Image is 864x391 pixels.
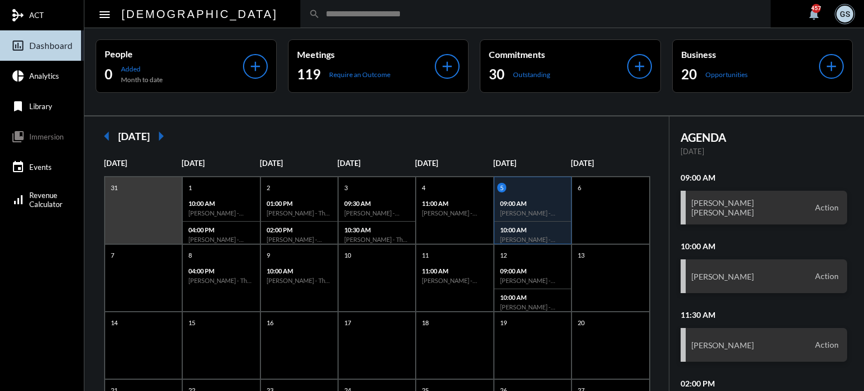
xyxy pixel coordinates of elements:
[497,318,510,327] p: 19
[812,4,821,13] div: 457
[681,131,848,144] h2: AGENDA
[497,250,510,260] p: 12
[344,226,409,233] p: 10:30 AM
[681,379,848,388] h2: 02:00 PM
[105,65,112,83] h2: 0
[705,70,748,79] p: Opportunities
[681,241,848,251] h2: 10:00 AM
[500,226,565,233] p: 10:00 AM
[419,318,431,327] p: 18
[264,318,276,327] p: 16
[247,59,263,74] mat-icon: add
[267,236,332,243] h6: [PERSON_NAME] - Action
[264,250,273,260] p: 9
[29,132,64,141] span: Immersion
[807,7,821,21] mat-icon: notifications
[309,8,320,20] mat-icon: search
[29,191,62,209] span: Revenue Calculator
[812,340,841,350] span: Action
[329,70,390,79] p: Require an Outcome
[267,226,332,233] p: 02:00 PM
[571,159,649,168] p: [DATE]
[121,65,163,73] p: Added
[422,267,487,275] p: 11:00 AM
[422,277,487,284] h6: [PERSON_NAME] - Action
[96,125,118,147] mat-icon: arrow_left
[500,267,565,275] p: 09:00 AM
[186,183,195,192] p: 1
[691,198,754,217] h3: [PERSON_NAME] [PERSON_NAME]
[11,130,25,143] mat-icon: collections_bookmark
[439,59,455,74] mat-icon: add
[489,65,505,83] h2: 30
[419,183,428,192] p: 4
[497,183,506,192] p: 5
[500,209,565,217] h6: [PERSON_NAME] - [PERSON_NAME] - Action
[575,183,584,192] p: 6
[341,318,354,327] p: 17
[489,49,627,60] p: Commitments
[118,130,150,142] h2: [DATE]
[267,200,332,207] p: 01:00 PM
[11,160,25,174] mat-icon: event
[500,303,565,311] h6: [PERSON_NAME] - Action
[105,48,243,59] p: People
[337,159,415,168] p: [DATE]
[297,49,435,60] p: Meetings
[344,236,409,243] h6: [PERSON_NAME] - The Philosophy
[493,159,571,168] p: [DATE]
[836,6,853,23] div: GS
[11,8,25,22] mat-icon: mediation
[29,41,73,51] span: Dashboard
[812,203,841,213] span: Action
[415,159,493,168] p: [DATE]
[341,183,350,192] p: 3
[500,236,565,243] h6: [PERSON_NAME] - Action
[500,294,565,301] p: 10:00 AM
[182,159,259,168] p: [DATE]
[681,173,848,182] h2: 09:00 AM
[681,147,848,156] p: [DATE]
[267,209,332,217] h6: [PERSON_NAME] - The Philosophy
[419,250,431,260] p: 11
[260,159,337,168] p: [DATE]
[823,59,839,74] mat-icon: add
[575,318,587,327] p: 20
[11,39,25,52] mat-icon: insert_chart_outlined
[267,267,332,275] p: 10:00 AM
[422,209,487,217] h6: [PERSON_NAME] - Action
[186,250,195,260] p: 8
[344,200,409,207] p: 09:30 AM
[422,200,487,207] p: 11:00 AM
[121,5,278,23] h2: [DEMOGRAPHIC_DATA]
[188,236,254,243] h6: [PERSON_NAME] - Action
[188,200,254,207] p: 10:00 AM
[121,75,163,84] p: Month to date
[267,277,332,284] h6: [PERSON_NAME] - The Philosophy
[188,277,254,284] h6: [PERSON_NAME] - The Philosophy
[150,125,172,147] mat-icon: arrow_right
[29,102,52,111] span: Library
[264,183,273,192] p: 2
[297,65,321,83] h2: 119
[11,193,25,206] mat-icon: signal_cellular_alt
[691,340,754,350] h3: [PERSON_NAME]
[188,267,254,275] p: 04:00 PM
[513,70,550,79] p: Outstanding
[108,318,120,327] p: 14
[108,183,120,192] p: 31
[691,272,754,281] h3: [PERSON_NAME]
[98,8,111,21] mat-icon: Side nav toggle icon
[341,250,354,260] p: 10
[681,49,820,60] p: Business
[812,271,841,281] span: Action
[500,277,565,284] h6: [PERSON_NAME] - [PERSON_NAME] - Action
[344,209,409,217] h6: [PERSON_NAME] - Action
[29,11,44,20] span: ACT
[93,3,116,25] button: Toggle sidenav
[575,250,587,260] p: 13
[500,200,565,207] p: 09:00 AM
[632,59,647,74] mat-icon: add
[104,159,182,168] p: [DATE]
[29,71,59,80] span: Analytics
